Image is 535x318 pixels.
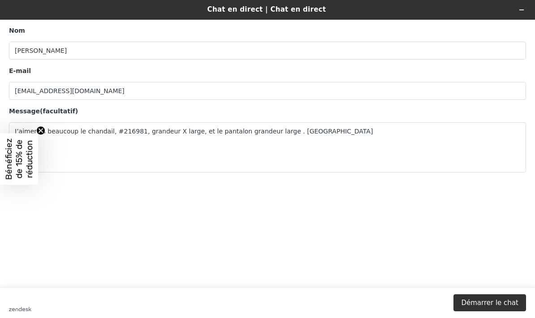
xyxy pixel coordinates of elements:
font: Chat en direct | Chat en direct [207,5,326,13]
font: (facultatif) [40,107,78,115]
font: Message [9,107,40,115]
font: Démarrer le chat [461,299,518,307]
textarea: J’aimerais beaucoup le chandail, #216981, grandeur X large, et le pantalon grandeur large . [GEOG... [9,122,526,172]
button: Réduire le widget [514,4,529,16]
button: Fermer le teaser [36,126,45,135]
font: E-mail [9,67,31,74]
font: Bénéficiez de 15% de réduction [4,138,35,180]
button: Démarrer le chat [453,294,526,311]
font: Nom [9,27,25,34]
